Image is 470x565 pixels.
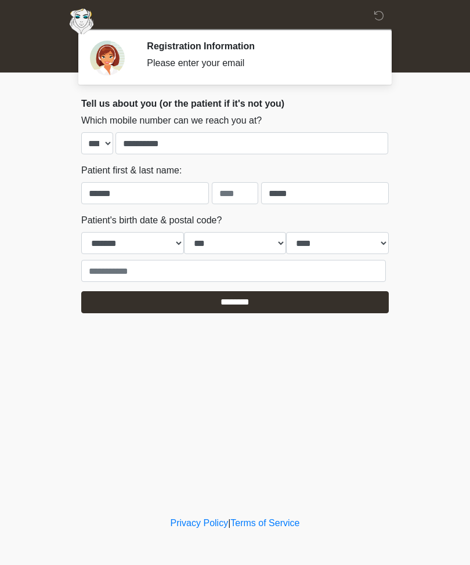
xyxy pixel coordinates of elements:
[90,41,125,75] img: Agent Avatar
[81,98,389,109] h2: Tell us about you (or the patient if it's not you)
[81,164,182,178] label: Patient first & last name:
[230,518,299,528] a: Terms of Service
[147,56,371,70] div: Please enter your email
[81,114,262,128] label: Which mobile number can we reach you at?
[228,518,230,528] a: |
[171,518,229,528] a: Privacy Policy
[147,41,371,52] h2: Registration Information
[70,9,93,34] img: Aesthetically Yours Wellness Spa Logo
[81,213,222,227] label: Patient's birth date & postal code?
